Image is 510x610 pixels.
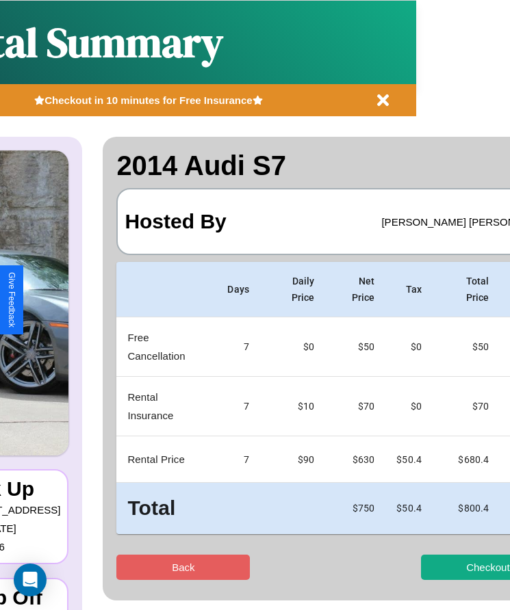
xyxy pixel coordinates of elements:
div: Give Feedback [7,272,16,328]
td: $0 [260,317,326,377]
td: $ 50.4 [385,483,433,534]
p: Rental Price [127,450,205,468]
td: $ 50 [433,317,500,377]
td: 7 [216,317,260,377]
th: Days [216,262,260,317]
td: $10 [260,377,326,436]
button: Back [116,555,250,580]
p: Free Cancellation [127,328,205,365]
td: $ 70 [326,377,386,436]
th: Net Price [326,262,386,317]
td: $ 630 [326,436,386,483]
td: 7 [216,436,260,483]
b: Checkout in 10 minutes for Free Insurance [44,94,252,106]
td: $ 70 [433,377,500,436]
td: $ 50.4 [385,436,433,483]
td: 7 [216,377,260,436]
td: $0 [385,317,433,377]
th: Tax [385,262,433,317]
p: Rental Insurance [127,388,205,425]
td: $ 750 [326,483,386,534]
h3: Hosted By [125,196,226,247]
td: $ 50 [326,317,386,377]
h3: Total [127,494,205,523]
th: Total Price [433,262,500,317]
td: $ 90 [260,436,326,483]
td: $ 800.4 [433,483,500,534]
div: Open Intercom Messenger [14,563,47,596]
td: $0 [385,377,433,436]
th: Daily Price [260,262,326,317]
td: $ 680.4 [433,436,500,483]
